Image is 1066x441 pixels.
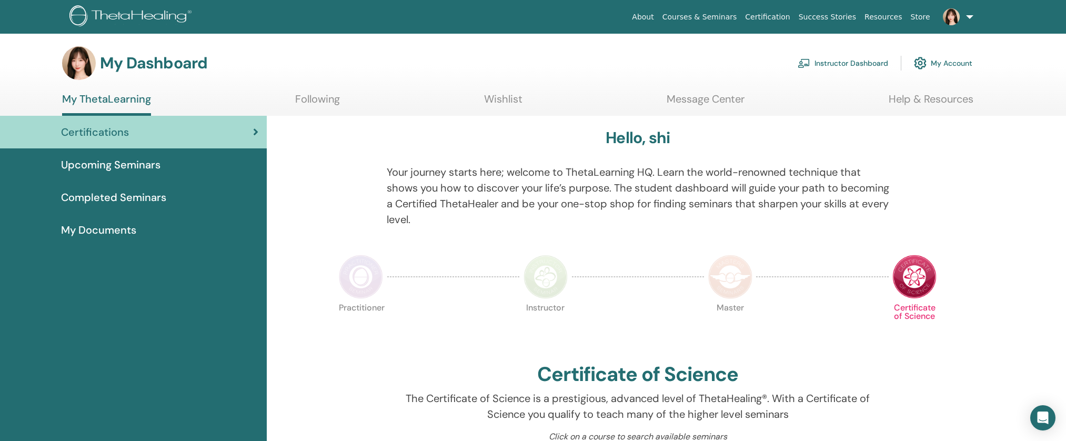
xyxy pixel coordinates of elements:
[892,255,937,299] img: 科学证书
[387,164,889,227] p: Your journey starts here; welcome to ThetaLearning HQ. Learn the world-renowned technique that sh...
[658,7,741,27] a: Courses & Seminars
[907,7,934,27] a: Store
[708,255,752,299] img: 掌握
[798,52,888,75] a: Instructor Dashboard
[100,54,207,73] h3: My Dashboard
[667,93,745,113] a: Message Center
[524,255,568,299] img: 讲师
[537,363,738,387] h2: Certificate of Science
[339,304,383,348] p: Practitioner
[62,46,96,80] img: default.jpg
[339,255,383,299] img: 从业者
[914,52,972,75] a: My Account
[61,222,136,238] span: My Documents
[1030,405,1055,430] div: Open Intercom Messenger
[798,58,810,68] img: chalkboard-teacher.svg
[524,304,568,348] p: Instructor
[795,7,860,27] a: Success Stories
[61,189,166,205] span: Completed Seminars
[708,304,752,348] p: Master
[914,54,927,72] img: cog.svg
[62,93,151,116] a: My ThetaLearning
[860,7,907,27] a: Resources
[61,124,129,140] span: Certifications
[484,93,522,113] a: Wishlist
[606,128,670,147] h3: Hello, shi
[387,390,889,422] p: The Certificate of Science is a prestigious, advanced level of ThetaHealing®. With a Certificate ...
[741,7,794,27] a: Certification
[628,7,658,27] a: About
[892,304,937,348] p: Certificate of Science
[889,93,973,113] a: Help & Resources
[69,5,195,29] img: logo.png
[295,93,340,113] a: Following
[943,8,960,25] img: default.jpg
[61,157,160,173] span: Upcoming Seminars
